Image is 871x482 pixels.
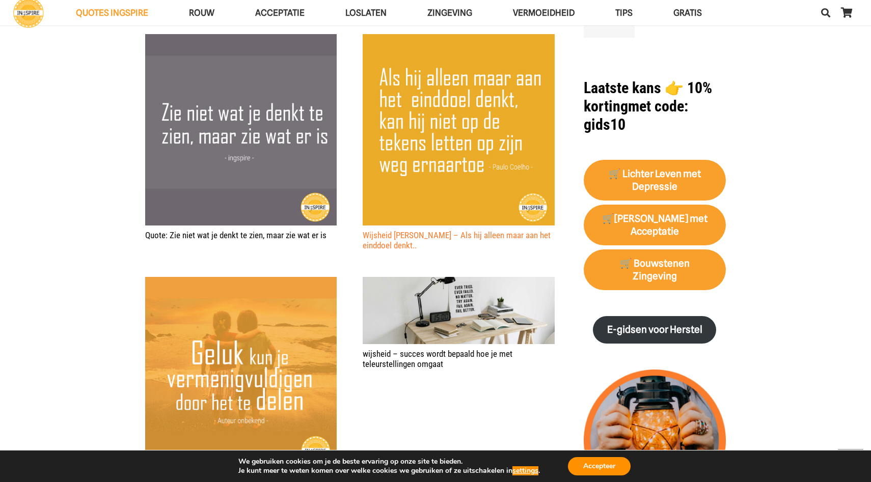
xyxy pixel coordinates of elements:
img: Spreuk: GELUK kun je vermenigvuldigen door het te delen [145,277,337,468]
img: Wijsheid van Paulo Coelho [363,34,554,225]
a: Quote: Zie niet wat je denkt te zien, maar zie wat er is [145,230,326,240]
a: wijsheid – succes wordt bepaald hoe je met teleurstellingen omgaat [363,349,512,369]
strong: 🛒 Lichter Leven met Depressie [609,168,701,192]
a: wijsheid – succes wordt bepaald hoe je met teleurstellingen omgaat [363,277,554,344]
span: ROUW [189,8,214,18]
p: Je kunt meer te weten komen over welke cookies we gebruiken of ze uitschakelen in . [238,466,540,475]
strong: 🛒 Bouwstenen Zingeving [620,258,690,282]
span: TIPS [615,8,633,18]
a: E-gidsen voor Herstel [593,316,716,344]
a: Wijsheid Paulo Coelho – Als hij alleen maar aan het einddoel denkt.. [363,34,554,225]
h1: met code: gids10 [584,79,726,134]
p: We gebruiken cookies om je de beste ervaring op onze site te bieden. [238,457,540,466]
span: VERMOEIDHEID [513,8,575,18]
span: Acceptatie [255,8,305,18]
span: GRATIS [673,8,702,18]
button: Accepteer [568,457,631,475]
a: 🛒 Bouwstenen Zingeving [584,249,726,290]
button: settings [512,466,538,475]
strong: E-gidsen voor Herstel [607,324,702,335]
img: Spreuken die jou motiveren voor succes - citaten over succes van ingspire [363,277,554,344]
a: 🛒 Lichter Leven met Depressie [584,160,726,201]
a: Spreuk GELUK kun je vermenigvuldigen door het te delen [145,277,337,468]
span: Loslaten [345,8,387,18]
strong: 🛒[PERSON_NAME] met Acceptatie [602,213,707,237]
strong: Laatste kans 👉 10% korting [584,79,712,115]
a: 🛒[PERSON_NAME] met Acceptatie [584,205,726,245]
a: Wijsheid [PERSON_NAME] – Als hij alleen maar aan het einddoel denkt.. [363,230,551,250]
img: Spreuk: Zie niet wat je denkt te zien, maar zie wat er is - quote van www.ingspire.nl [145,34,337,225]
a: Terug naar top [838,449,863,474]
span: Zingeving [427,8,472,18]
a: Quote: Zie niet wat je denkt te zien, maar zie wat er is [145,34,337,225]
span: QUOTES INGSPIRE [76,8,148,18]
